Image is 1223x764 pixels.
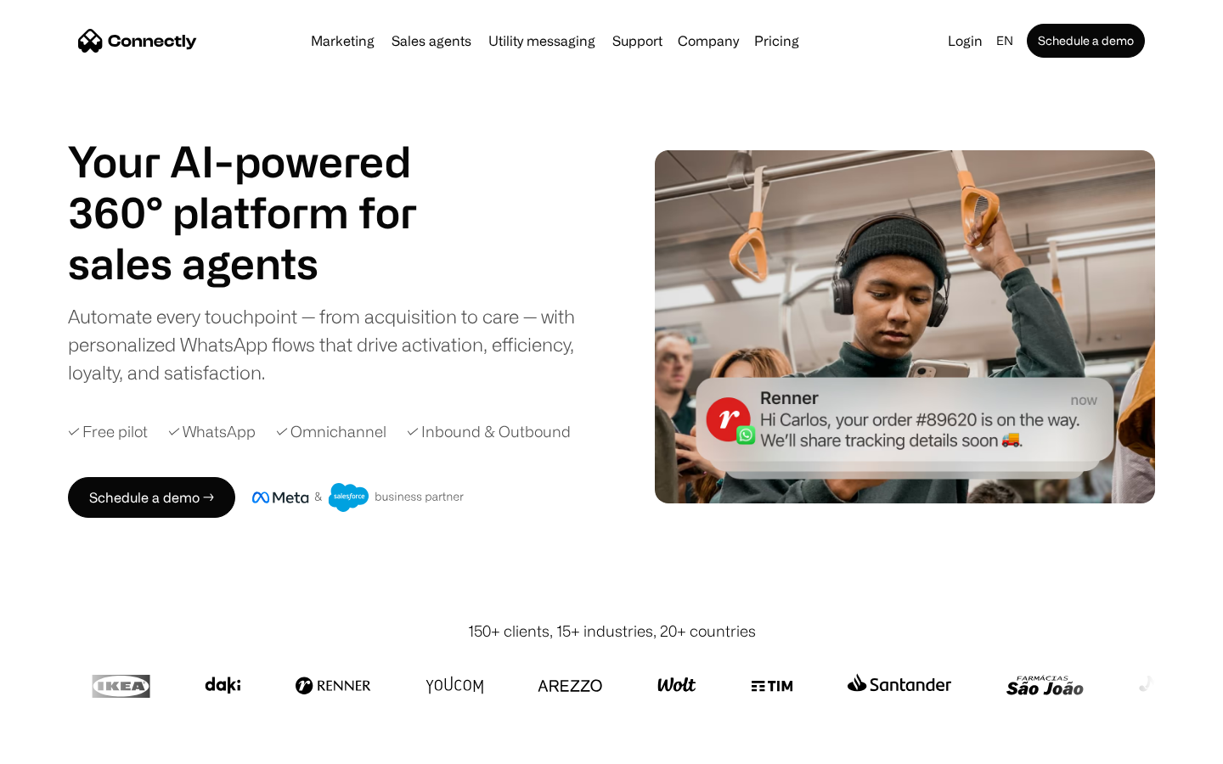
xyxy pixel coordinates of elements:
[304,34,381,48] a: Marketing
[678,29,739,53] div: Company
[78,28,197,53] a: home
[747,34,806,48] a: Pricing
[68,477,235,518] a: Schedule a demo →
[941,29,989,53] a: Login
[68,136,459,238] h1: Your AI-powered 360° platform for
[17,733,102,758] aside: Language selected: English
[989,29,1023,53] div: en
[276,420,386,443] div: ✓ Omnichannel
[68,420,148,443] div: ✓ Free pilot
[68,302,603,386] div: Automate every touchpoint — from acquisition to care — with personalized WhatsApp flows that driv...
[673,29,744,53] div: Company
[34,734,102,758] ul: Language list
[168,420,256,443] div: ✓ WhatsApp
[468,620,756,643] div: 150+ clients, 15+ industries, 20+ countries
[996,29,1013,53] div: en
[252,483,465,512] img: Meta and Salesforce business partner badge.
[68,238,459,289] div: carousel
[1027,24,1145,58] a: Schedule a demo
[482,34,602,48] a: Utility messaging
[407,420,571,443] div: ✓ Inbound & Outbound
[385,34,478,48] a: Sales agents
[606,34,669,48] a: Support
[68,238,459,289] div: 1 of 4
[68,238,459,289] h1: sales agents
